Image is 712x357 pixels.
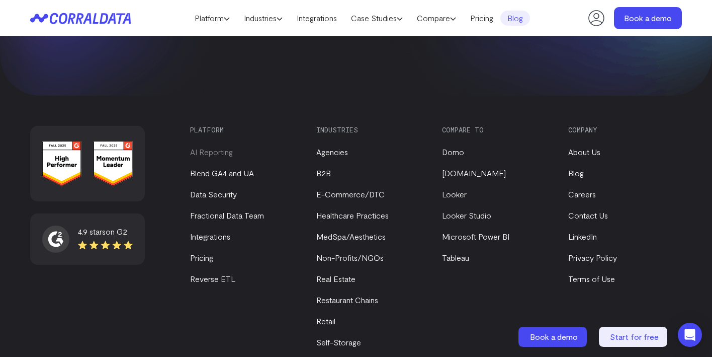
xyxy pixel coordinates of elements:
[442,168,506,178] a: [DOMAIN_NAME]
[599,327,669,347] a: Start for free
[568,147,600,157] a: About Us
[678,323,702,347] div: Open Intercom Messenger
[316,147,348,157] a: Agencies
[190,126,299,134] h3: Platform
[316,316,335,326] a: Retail
[316,189,385,199] a: E-Commerce/DTC
[106,227,127,236] span: on G2
[316,232,386,241] a: MedSpa/Aesthetics
[190,232,230,241] a: Integrations
[568,232,597,241] a: LinkedIn
[190,210,264,220] a: Fractional Data Team
[442,232,509,241] a: Microsoft Power BI
[78,226,133,238] div: 4.9 stars
[188,11,237,26] a: Platform
[568,253,617,262] a: Privacy Policy
[316,253,384,262] a: Non-Profits/NGOs
[190,147,233,157] a: AI Reporting
[442,253,469,262] a: Tableau
[290,11,344,26] a: Integrations
[42,226,133,253] a: 4.9 starson G2
[190,189,237,199] a: Data Security
[442,210,491,220] a: Looker Studio
[316,337,361,347] a: Self-Storage
[568,126,677,134] h3: Company
[316,295,378,305] a: Restaurant Chains
[190,253,213,262] a: Pricing
[610,332,659,341] span: Start for free
[568,274,615,283] a: Terms of Use
[442,189,467,199] a: Looker
[500,11,530,26] a: Blog
[190,168,254,178] a: Blend GA4 and UA
[410,11,463,26] a: Compare
[316,126,425,134] h3: Industries
[614,7,682,29] a: Book a demo
[316,210,389,220] a: Healthcare Practices
[237,11,290,26] a: Industries
[442,147,464,157] a: Domo
[568,210,608,220] a: Contact Us
[442,126,551,134] h3: Compare to
[190,274,235,283] a: Reverse ETL
[530,332,578,341] span: Book a demo
[463,11,500,26] a: Pricing
[344,11,410,26] a: Case Studies
[568,189,596,199] a: Careers
[568,168,584,178] a: Blog
[316,274,355,283] a: Real Estate
[316,168,331,178] a: B2B
[518,327,589,347] a: Book a demo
